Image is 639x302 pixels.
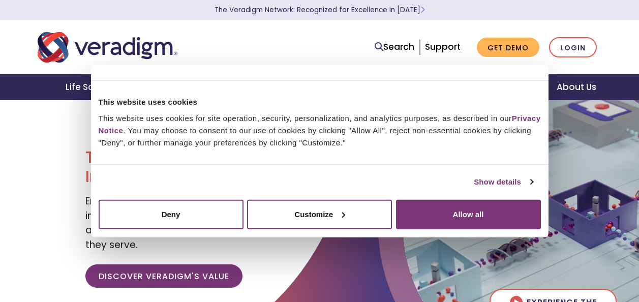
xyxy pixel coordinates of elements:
[474,176,533,188] a: Show details
[85,147,312,187] h1: Transforming Health, Insightfully®
[85,264,242,288] a: Discover Veradigm's Value
[544,74,608,100] a: About Us
[99,96,541,108] div: This website uses cookies
[247,199,392,229] button: Customize
[215,5,425,15] a: The Veradigm Network: Recognized for Excellence in [DATE]Learn More
[99,112,541,148] div: This website uses cookies for site operation, security, personalization, and analytics purposes, ...
[549,37,597,58] a: Login
[375,40,414,54] a: Search
[420,5,425,15] span: Learn More
[477,38,539,57] a: Get Demo
[396,199,541,229] button: Allow all
[99,199,244,229] button: Deny
[85,194,309,252] span: Empowering our clients with trusted data, insights, and solutions to help reduce costs and improv...
[53,74,138,100] a: Life Sciences
[38,31,177,64] img: Veradigm logo
[99,113,541,134] a: Privacy Notice
[425,41,461,53] a: Support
